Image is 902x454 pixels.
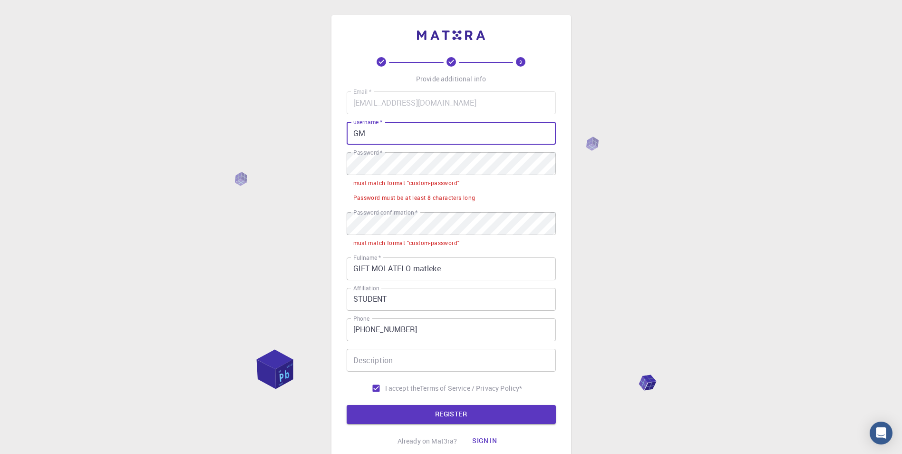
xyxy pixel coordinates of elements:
[353,238,460,248] div: must match format "custom-password"
[353,118,382,126] label: username
[416,74,486,84] p: Provide additional info
[870,422,892,444] div: Open Intercom Messenger
[385,384,420,393] span: I accept the
[353,284,379,292] label: Affiliation
[353,193,475,203] div: Password must be at least 8 characters long
[465,432,504,451] button: Sign in
[519,59,522,65] text: 3
[353,254,381,262] label: Fullname
[353,88,371,96] label: Email
[420,384,522,393] p: Terms of Service / Privacy Policy *
[398,436,457,446] p: Already on Mat3ra?
[420,384,522,393] a: Terms of Service / Privacy Policy*
[353,178,460,188] div: must match format "custom-password"
[347,405,556,424] button: REGISTER
[353,315,369,323] label: Phone
[353,148,382,157] label: Password
[353,208,417,217] label: Password confirmation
